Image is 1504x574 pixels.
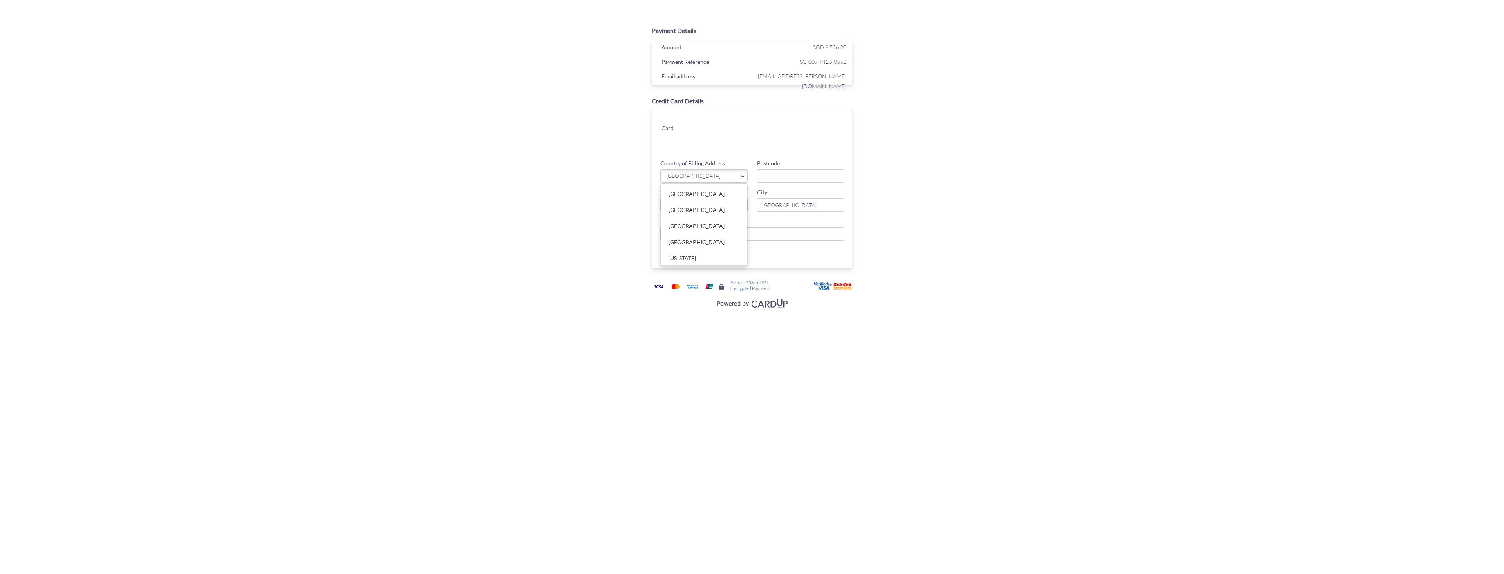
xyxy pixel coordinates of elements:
[813,44,846,51] span: SGD 8,526.20
[651,282,667,292] img: Visa
[668,282,683,292] img: Mastercard
[656,57,754,69] div: Payment Reference
[814,282,853,291] img: User card
[778,132,845,147] iframe: Secure card security code input frame
[701,282,717,292] img: Union Pay
[656,123,705,135] div: Card
[757,188,767,196] label: City
[652,97,852,106] div: Credit Card Details
[757,159,780,167] label: Postcode
[660,159,725,167] label: Country of Billing Address
[665,172,735,180] span: [GEOGRAPHIC_DATA]
[661,234,747,250] a: [GEOGRAPHIC_DATA]
[661,250,747,266] a: [US_STATE]
[685,282,700,292] img: American Express
[661,202,747,218] a: [GEOGRAPHIC_DATA]
[754,57,846,67] span: SG-007-IN25-0562
[730,280,770,290] h6: Secure 256-bit SSL Encrypted Payment
[711,115,845,129] iframe: Secure card number input frame
[718,284,725,290] img: Secure lock
[713,296,791,310] img: Visa, Mastercard
[711,132,777,147] iframe: Secure card expiration date input frame
[656,71,754,83] div: Email address
[661,186,747,202] a: [GEOGRAPHIC_DATA]
[754,71,846,91] span: [EMAIL_ADDRESS][PERSON_NAME][DOMAIN_NAME]
[652,26,852,35] div: Payment Details
[660,169,748,183] a: [GEOGRAPHIC_DATA]
[656,42,754,54] div: Amount
[661,218,747,234] a: [GEOGRAPHIC_DATA]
